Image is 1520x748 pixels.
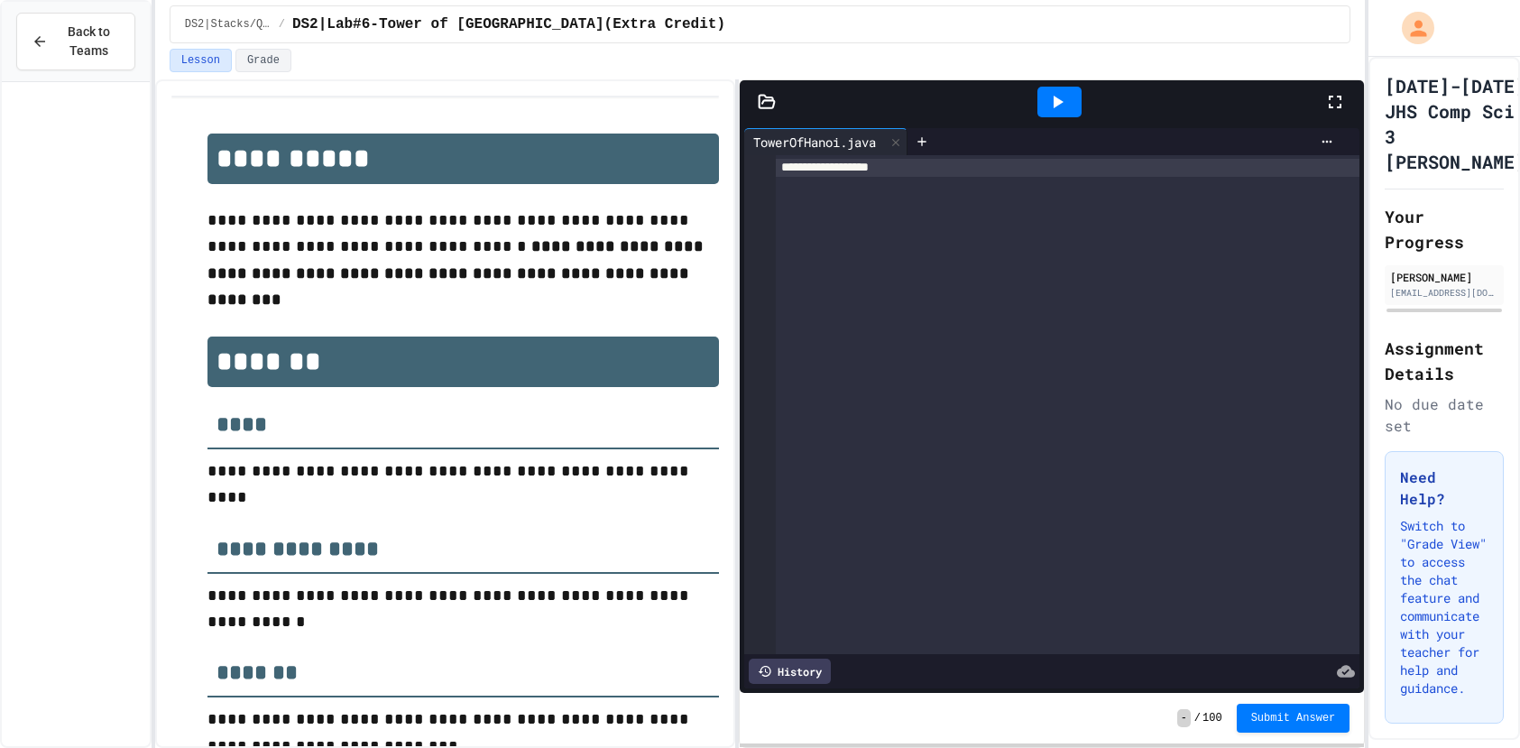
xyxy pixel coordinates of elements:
button: Back to Teams [16,13,135,70]
button: Lesson [170,49,232,72]
button: Submit Answer [1237,704,1350,733]
span: 100 [1202,711,1222,725]
div: [PERSON_NAME] [1390,269,1498,285]
div: History [749,659,831,684]
span: Submit Answer [1251,711,1336,725]
h2: Assignment Details [1385,336,1504,386]
button: Grade [235,49,291,72]
span: DS2|Stacks/Queues [185,17,272,32]
span: / [1194,711,1201,725]
h2: Your Progress [1385,204,1504,254]
iframe: chat widget [1444,676,1502,730]
span: - [1177,709,1191,727]
div: My Account [1383,7,1439,49]
span: DS2|Lab#6-Tower of Hanoi(Extra Credit) [292,14,725,35]
span: / [279,17,285,32]
div: No due date set [1385,393,1504,437]
div: TowerOfHanoi.java [744,128,907,155]
div: [EMAIL_ADDRESS][DOMAIN_NAME] [1390,286,1498,300]
iframe: chat widget [1370,597,1502,674]
h3: Need Help? [1400,466,1488,510]
div: TowerOfHanoi.java [744,133,885,152]
p: Switch to "Grade View" to access the chat feature and communicate with your teacher for help and ... [1400,517,1488,697]
span: Back to Teams [59,23,120,60]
